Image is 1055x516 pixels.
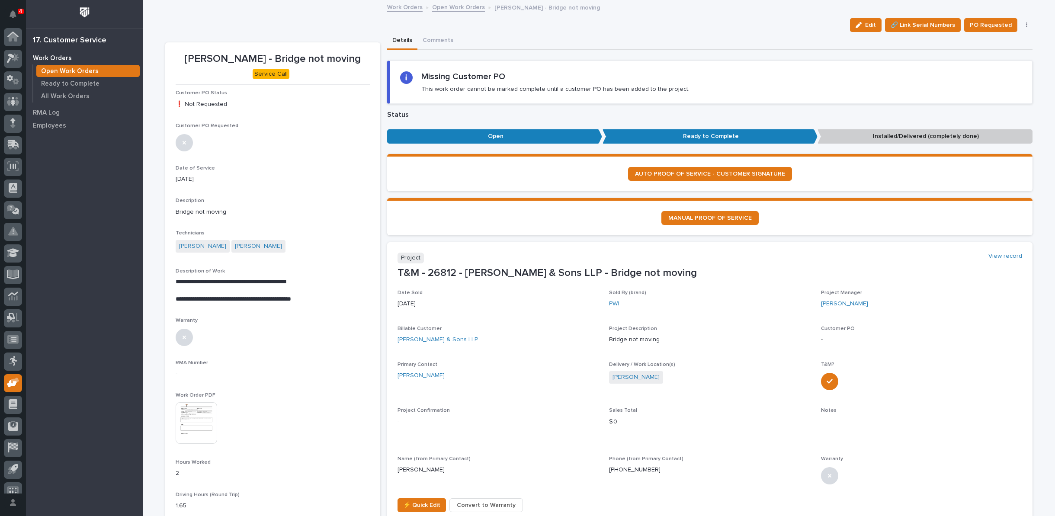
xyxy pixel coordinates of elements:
[865,21,876,29] span: Edit
[253,69,289,80] div: Service Call
[4,5,22,23] button: Notifications
[33,77,143,90] a: Ready to Complete
[11,10,22,24] div: Notifications4
[33,109,60,117] p: RMA Log
[398,408,450,413] span: Project Confirmation
[818,129,1033,144] p: Installed/Delivered (completely done)
[19,8,22,14] p: 4
[609,335,810,344] p: Bridge not moving
[821,335,1022,344] p: -
[398,456,471,462] span: Name (from Primary Contact)
[609,362,675,367] span: Delivery / Work Location(s)
[398,498,446,512] button: ⚡ Quick Edit
[176,175,370,184] p: [DATE]
[821,299,868,308] a: [PERSON_NAME]
[398,299,599,308] p: [DATE]
[609,326,657,331] span: Project Description
[821,423,1022,433] p: -
[609,408,637,413] span: Sales Total
[387,129,602,144] p: Open
[850,18,882,32] button: Edit
[964,18,1017,32] button: PO Requested
[609,299,619,308] a: PWI
[821,326,855,331] span: Customer PO
[609,290,646,295] span: Sold By (brand)
[821,456,843,462] span: Warranty
[176,269,225,274] span: Description of Work
[494,2,600,12] p: [PERSON_NAME] - Bridge not moving
[33,54,72,62] p: Work Orders
[176,90,227,96] span: Customer PO Status
[609,417,810,426] p: $ 0
[398,362,437,367] span: Primary Contact
[821,362,834,367] span: T&M?
[41,80,99,88] p: Ready to Complete
[398,326,442,331] span: Billable Customer
[176,231,205,236] span: Technicians
[398,371,445,380] a: [PERSON_NAME]
[609,456,683,462] span: Phone (from Primary Contact)
[417,32,459,50] button: Comments
[885,18,961,32] button: 🔗 Link Serial Numbers
[176,460,211,465] span: Hours Worked
[33,122,66,130] p: Employees
[891,20,955,30] span: 🔗 Link Serial Numbers
[387,2,423,12] a: Work Orders
[398,417,599,426] p: -
[176,100,370,109] p: ❗ Not Requested
[176,393,215,398] span: Work Order PDF
[603,129,818,144] p: Ready to Complete
[432,2,485,12] a: Open Work Orders
[457,500,516,510] span: Convert to Warranty
[176,469,370,478] p: 2
[628,167,792,181] a: AUTO PROOF OF SERVICE - CUSTOMER SIGNATURE
[33,36,106,45] div: 17. Customer Service
[33,90,143,102] a: All Work Orders
[612,373,660,382] a: [PERSON_NAME]
[398,465,599,474] p: [PERSON_NAME]
[176,208,370,217] p: Bridge not moving
[387,32,417,50] button: Details
[176,360,208,365] span: RMA Number
[609,465,661,474] p: [PHONE_NUMBER]
[398,267,1022,279] p: T&M - 26812 - [PERSON_NAME] & Sons LLP - Bridge not moving
[41,67,99,75] p: Open Work Orders
[176,369,370,378] p: -
[970,20,1012,30] span: PO Requested
[176,492,240,497] span: Driving Hours (Round Trip)
[387,111,1033,119] p: Status
[398,335,478,344] a: [PERSON_NAME] & Sons LLP
[179,242,226,251] a: [PERSON_NAME]
[668,215,752,221] span: MANUAL PROOF OF SERVICE
[41,93,90,100] p: All Work Orders
[77,4,93,20] img: Workspace Logo
[176,501,370,510] p: 1.65
[26,51,143,64] a: Work Orders
[398,290,423,295] span: Date Sold
[26,119,143,132] a: Employees
[988,253,1022,260] a: View record
[26,106,143,119] a: RMA Log
[403,500,440,510] span: ⚡ Quick Edit
[661,211,759,225] a: MANUAL PROOF OF SERVICE
[176,166,215,171] span: Date of Service
[449,498,523,512] button: Convert to Warranty
[421,85,689,93] p: This work order cannot be marked complete until a customer PO has been added to the project.
[421,71,505,82] h2: Missing Customer PO
[176,318,198,323] span: Warranty
[398,253,424,263] p: Project
[176,53,370,65] p: [PERSON_NAME] - Bridge not moving
[235,242,282,251] a: [PERSON_NAME]
[821,408,837,413] span: Notes
[176,198,204,203] span: Description
[33,65,143,77] a: Open Work Orders
[176,123,238,128] span: Customer PO Requested
[635,171,785,177] span: AUTO PROOF OF SERVICE - CUSTOMER SIGNATURE
[821,290,862,295] span: Project Manager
